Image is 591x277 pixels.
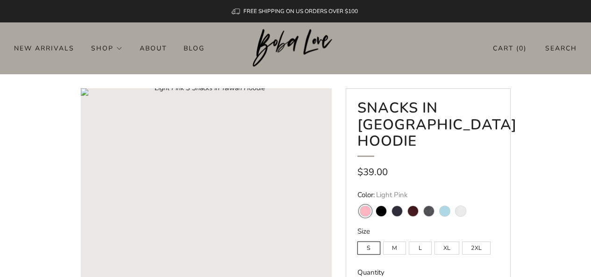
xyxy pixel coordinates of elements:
[14,41,74,56] a: New Arrivals
[434,241,459,255] label: XL
[440,206,450,216] variant-swatch: Light Blue
[493,41,527,56] a: Cart
[357,190,499,200] legend: Color:
[383,241,406,255] label: M
[519,44,524,53] items-count: 0
[434,237,462,255] div: XL
[409,241,432,255] label: L
[243,7,358,15] span: FREE SHIPPING ON US ORDERS OVER $100
[376,206,386,216] variant-swatch: Black
[184,41,205,56] a: Blog
[383,237,409,255] div: M
[253,29,338,67] img: Boba Love
[357,241,380,255] label: S
[91,41,123,56] a: Shop
[360,206,370,216] variant-swatch: Light Pink
[140,41,167,56] a: About
[462,241,491,255] label: 2XL
[462,237,493,255] div: 2XL
[424,206,434,216] variant-swatch: Dark Heather
[376,190,408,199] span: Light Pink
[408,206,418,216] variant-swatch: Maroon
[357,237,383,255] div: S
[357,268,385,277] label: Quantity
[409,237,434,255] div: L
[253,29,338,68] a: Boba Love
[545,41,577,56] a: Search
[456,206,466,216] variant-swatch: White
[357,100,499,157] h1: Snacks in [GEOGRAPHIC_DATA] Hoodie
[357,227,499,236] legend: Size
[357,165,388,178] span: $39.00
[392,206,402,216] variant-swatch: Navy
